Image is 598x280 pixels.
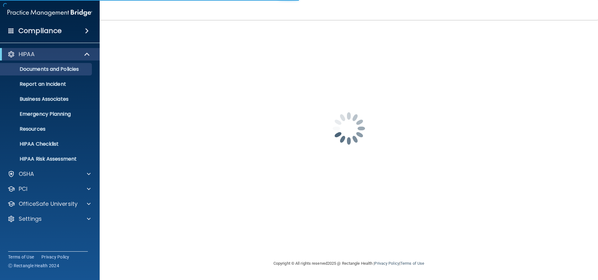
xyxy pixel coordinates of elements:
a: Privacy Policy [374,261,399,266]
img: spinner.e123f6fc.gif [318,97,380,160]
div: Copyright © All rights reserved 2025 @ Rectangle Health | | [235,253,463,273]
p: Report an Incident [4,81,89,87]
a: OfficeSafe University [7,200,91,208]
p: OSHA [19,170,34,178]
p: OfficeSafe University [19,200,78,208]
p: Resources [4,126,89,132]
p: HIPAA [19,51,35,58]
a: OSHA [7,170,91,178]
p: PCI [19,185,27,193]
a: Terms of Use [400,261,424,266]
span: Ⓒ Rectangle Health 2024 [8,263,59,269]
a: Privacy Policy [41,254,69,260]
a: PCI [7,185,91,193]
p: Documents and Policies [4,66,89,72]
p: Business Associates [4,96,89,102]
p: Settings [19,215,42,223]
p: Emergency Planning [4,111,89,117]
a: Terms of Use [8,254,34,260]
a: HIPAA [7,51,90,58]
h4: Compliance [18,27,62,35]
a: Settings [7,215,91,223]
img: PMB logo [7,7,92,19]
p: HIPAA Risk Assessment [4,156,89,162]
p: HIPAA Checklist [4,141,89,147]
